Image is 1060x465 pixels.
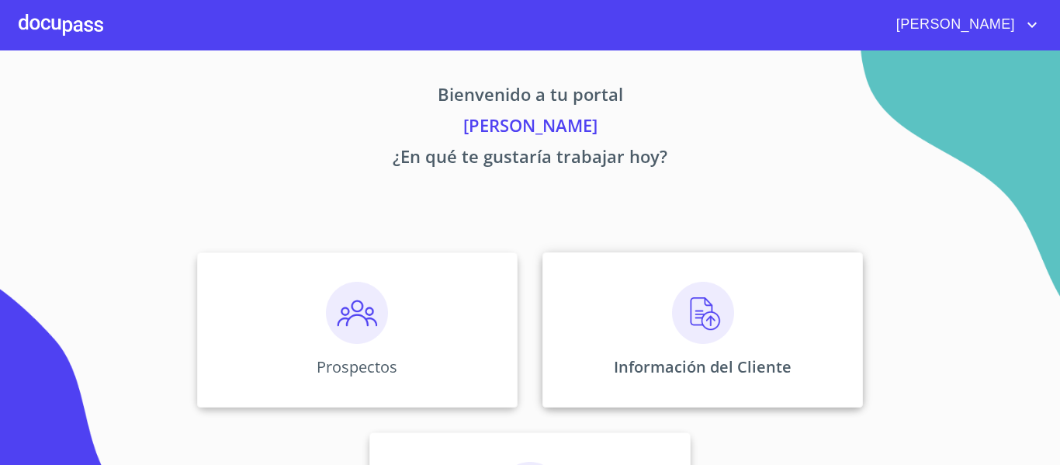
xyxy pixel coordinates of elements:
img: carga.png [672,282,734,344]
button: account of current user [885,12,1041,37]
p: [PERSON_NAME] [52,113,1008,144]
span: [PERSON_NAME] [885,12,1023,37]
p: ¿En qué te gustaría trabajar hoy? [52,144,1008,175]
p: Información del Cliente [614,356,792,377]
p: Bienvenido a tu portal [52,82,1008,113]
p: Prospectos [317,356,397,377]
img: prospectos.png [326,282,388,344]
